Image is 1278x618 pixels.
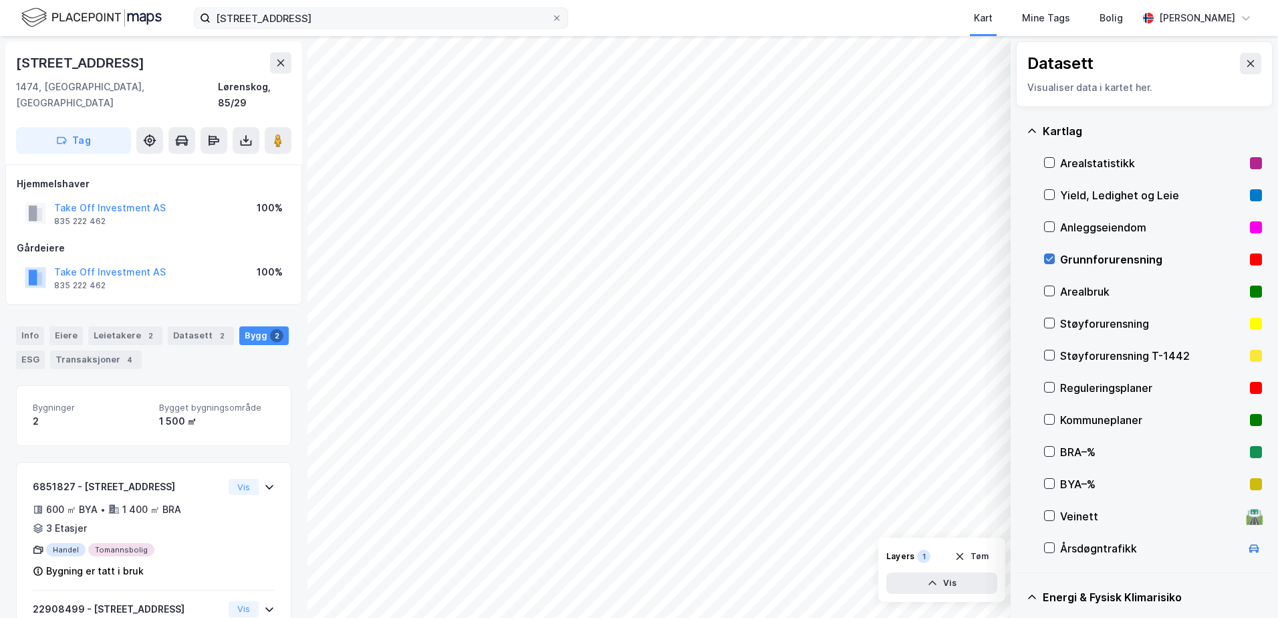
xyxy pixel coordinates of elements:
span: Bygninger [33,402,148,413]
div: 2 [33,413,148,429]
div: Kommuneplaner [1060,412,1245,428]
div: Transaksjoner [50,350,142,369]
div: Layers [886,551,914,562]
div: Energi & Fysisk Klimarisiko [1043,589,1262,605]
div: Bolig [1100,10,1123,26]
div: Årsdøgntrafikk [1060,540,1241,556]
span: Bygget bygningsområde [159,402,275,413]
div: Info [16,326,44,345]
iframe: Chat Widget [1211,554,1278,618]
div: Gårdeiere [17,240,291,256]
button: Vis [886,573,997,594]
div: Datasett [168,326,234,345]
div: 22908499 - [STREET_ADDRESS] [33,601,223,617]
div: 835 222 462 [54,280,106,291]
div: BYA–% [1060,476,1245,492]
div: Hjemmelshaver [17,176,291,192]
div: 100% [257,200,283,216]
div: Støyforurensning [1060,316,1245,332]
div: Kartlag [1043,123,1262,139]
div: 600 ㎡ BYA [46,502,98,518]
div: 4 [123,353,136,367]
div: Kart [974,10,993,26]
div: 835 222 462 [54,216,106,227]
button: Vis [229,479,259,495]
div: [PERSON_NAME] [1159,10,1235,26]
div: 6851827 - [STREET_ADDRESS] [33,479,223,495]
div: Mine Tags [1022,10,1070,26]
div: 1 400 ㎡ BRA [122,502,181,518]
div: 3 Etasjer [46,520,87,536]
div: Yield, Ledighet og Leie [1060,187,1245,203]
div: ESG [16,350,45,369]
button: Tag [16,127,131,154]
div: 1474, [GEOGRAPHIC_DATA], [GEOGRAPHIC_DATA] [16,79,218,111]
div: Lørenskog, 85/29 [218,79,291,111]
div: 1 500 ㎡ [159,413,275,429]
input: Søk på adresse, matrikkel, gårdeiere, leietakere eller personer [211,8,551,28]
div: Veinett [1060,508,1241,524]
img: logo.f888ab2527a4732fd821a326f86c7f29.svg [21,6,162,29]
div: BRA–% [1060,444,1245,460]
div: Eiere [49,326,83,345]
div: Visualiser data i kartet her. [1027,80,1261,96]
div: 100% [257,264,283,280]
div: 2 [215,329,229,342]
div: Bygning er tatt i bruk [46,563,144,579]
div: 1 [917,550,930,563]
div: Leietakere [88,326,162,345]
div: Arealstatistikk [1060,155,1245,171]
div: [STREET_ADDRESS] [16,52,147,74]
button: Vis [229,601,259,617]
div: 2 [270,329,283,342]
div: Anleggseiendom [1060,219,1245,235]
div: • [100,504,106,515]
div: 2 [144,329,157,342]
div: Grunnforurensning [1060,251,1245,268]
div: Arealbruk [1060,284,1245,300]
div: 🛣️ [1245,508,1263,525]
div: Reguleringsplaner [1060,380,1245,396]
div: Bygg [239,326,289,345]
div: Datasett [1027,53,1094,74]
div: Støyforurensning T-1442 [1060,348,1245,364]
button: Tøm [946,546,997,567]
